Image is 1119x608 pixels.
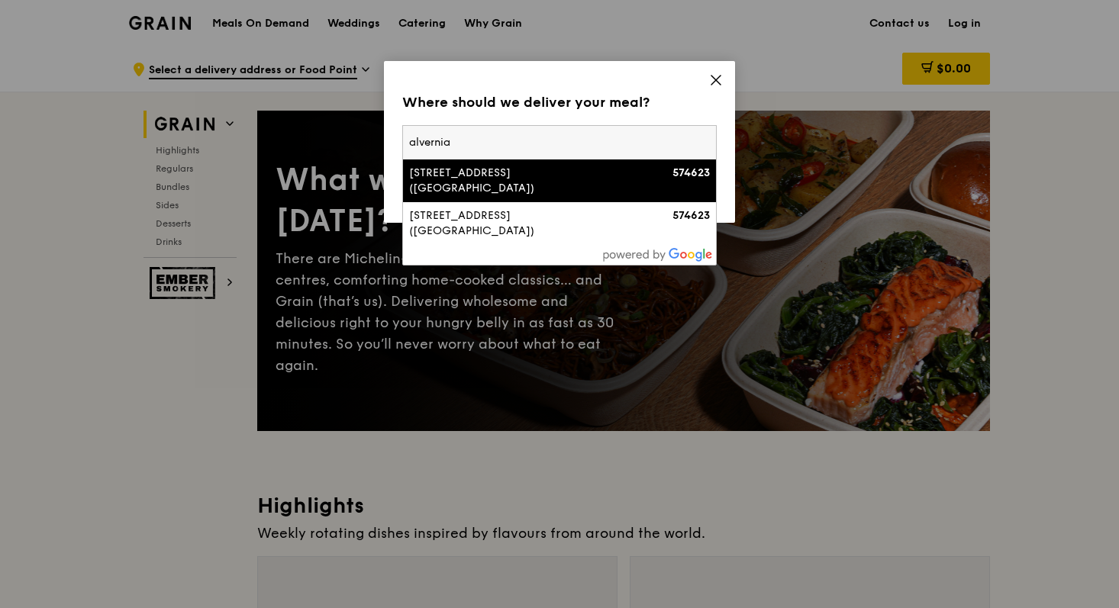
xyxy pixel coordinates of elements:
[672,209,710,222] strong: 574623
[672,166,710,179] strong: 574623
[409,166,635,196] div: [STREET_ADDRESS] ([GEOGRAPHIC_DATA])
[402,92,717,113] div: Where should we deliver your meal?
[409,208,635,239] div: [STREET_ADDRESS] ([GEOGRAPHIC_DATA])
[603,248,713,262] img: powered-by-google.60e8a832.png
